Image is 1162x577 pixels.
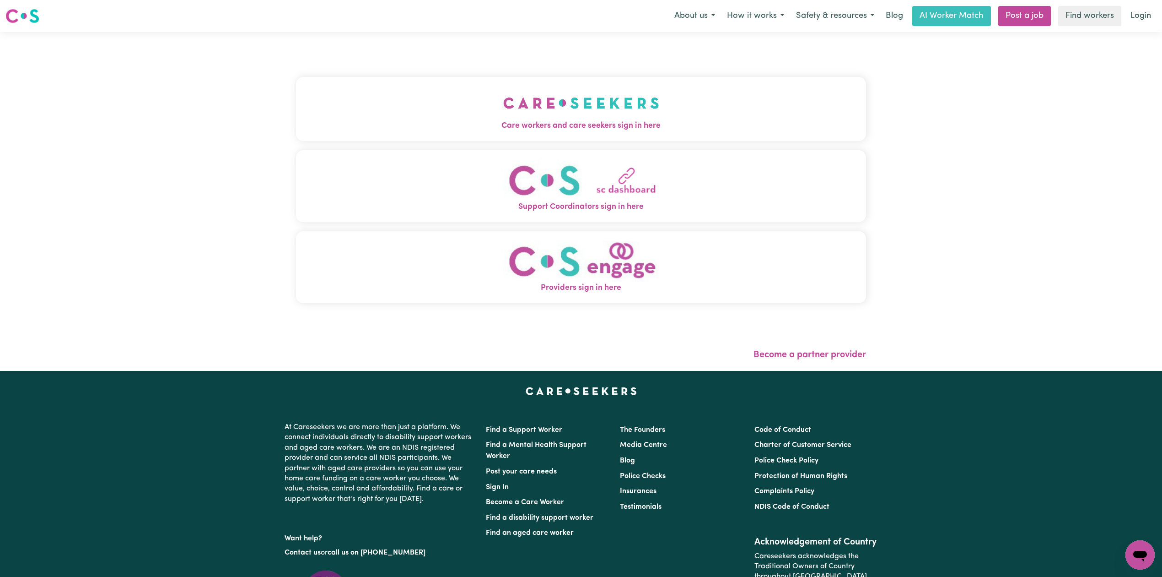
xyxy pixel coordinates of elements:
span: Support Coordinators sign in here [296,201,866,213]
a: Insurances [620,488,656,495]
a: Find an aged care worker [486,529,574,537]
a: Testimonials [620,503,662,511]
img: Careseekers logo [5,8,39,24]
a: NDIS Code of Conduct [754,503,829,511]
iframe: Button to launch messaging window [1125,540,1155,570]
p: Want help? [285,530,475,544]
a: Blog [620,457,635,464]
button: Safety & resources [790,6,880,26]
a: Code of Conduct [754,426,811,434]
a: Blog [880,6,909,26]
a: Careseekers logo [5,5,39,27]
button: Providers sign in here [296,231,866,303]
a: The Founders [620,426,665,434]
button: Care workers and care seekers sign in here [296,77,866,141]
p: or [285,544,475,561]
a: Find a Mental Health Support Worker [486,441,586,460]
button: Support Coordinators sign in here [296,150,866,222]
button: How it works [721,6,790,26]
a: Police Check Policy [754,457,818,464]
a: AI Worker Match [912,6,991,26]
a: Careseekers home page [526,387,637,395]
a: Protection of Human Rights [754,473,847,480]
a: Police Checks [620,473,666,480]
a: Contact us [285,549,321,556]
a: Complaints Policy [754,488,814,495]
a: Sign In [486,484,509,491]
span: Care workers and care seekers sign in here [296,120,866,132]
a: Become a partner provider [753,350,866,359]
a: call us on [PHONE_NUMBER] [328,549,425,556]
a: Find a Support Worker [486,426,562,434]
a: Media Centre [620,441,667,449]
a: Find a disability support worker [486,514,593,522]
p: At Careseekers we are more than just a platform. We connect individuals directly to disability su... [285,419,475,508]
span: Providers sign in here [296,282,866,294]
button: About us [668,6,721,26]
a: Post a job [998,6,1051,26]
a: Find workers [1058,6,1121,26]
a: Login [1125,6,1157,26]
a: Post your care needs [486,468,557,475]
h2: Acknowledgement of Country [754,537,877,548]
a: Charter of Customer Service [754,441,851,449]
a: Become a Care Worker [486,499,564,506]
